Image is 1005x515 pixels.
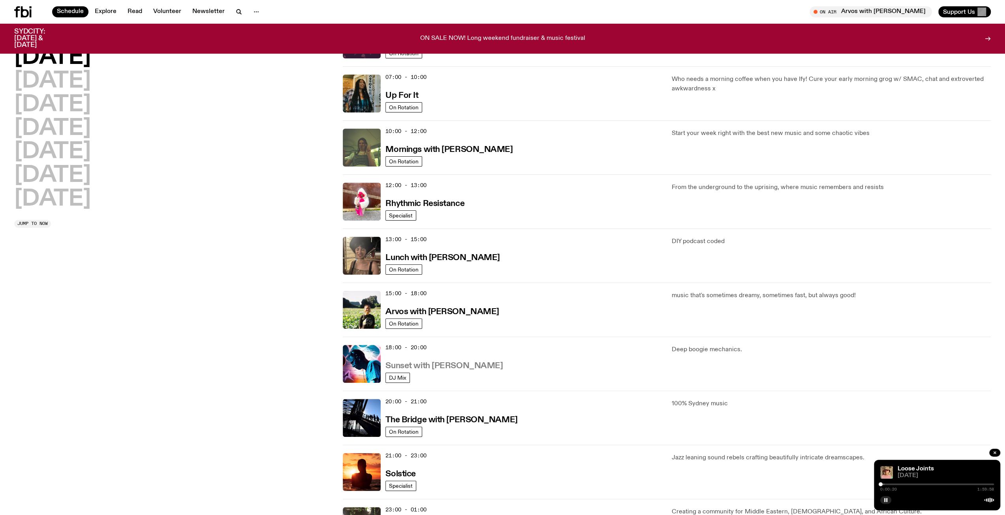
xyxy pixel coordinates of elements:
button: [DATE] [14,94,91,116]
p: From the underground to the uprising, where music remembers and resists [672,183,991,192]
img: Jim Kretschmer in a really cute outfit with cute braids, standing on a train holding up a peace s... [343,129,381,167]
p: music that's sometimes dreamy, sometimes fast, but always good! [672,291,991,300]
span: 0:00:20 [880,487,897,491]
h3: The Bridge with [PERSON_NAME] [385,416,517,424]
a: Explore [90,6,121,17]
a: Specialist [385,481,416,491]
img: Tyson stands in front of a paperbark tree wearing orange sunglasses, a suede bucket hat and a pin... [880,466,893,479]
a: Volunteer [148,6,186,17]
a: Read [123,6,147,17]
a: Mornings with [PERSON_NAME] [385,144,513,154]
p: ON SALE NOW! Long weekend fundraiser & music festival [420,35,585,42]
img: Bri is smiling and wearing a black t-shirt. She is standing in front of a lush, green field. Ther... [343,291,381,329]
a: On Rotation [385,264,422,275]
h3: Rhythmic Resistance [385,200,464,208]
a: Rhythmic Resistance [385,198,464,208]
span: 07:00 - 10:00 [385,73,426,81]
button: [DATE] [14,141,91,163]
p: Who needs a morning coffee when you have Ify! Cure your early morning grog w/ SMAC, chat and extr... [672,75,991,94]
button: [DATE] [14,118,91,140]
img: A girl standing in the ocean as waist level, staring into the rise of the sun. [343,453,381,491]
span: 1:59:58 [977,487,994,491]
a: On Rotation [385,102,422,112]
a: On Rotation [385,427,422,437]
img: Ify - a Brown Skin girl with black braided twists, looking up to the side with her tongue stickin... [343,75,381,112]
h3: Solstice [385,470,415,478]
h3: Mornings with [PERSON_NAME] [385,146,513,154]
span: Specialist [389,213,413,219]
a: On Rotation [385,156,422,167]
span: On Rotation [389,105,419,110]
p: Deep boogie mechanics. [672,345,991,354]
span: [DATE] [898,473,994,479]
span: On Rotation [389,321,419,327]
img: Attu crouches on gravel in front of a brown wall. They are wearing a white fur coat with a hood, ... [343,183,381,221]
button: [DATE] [14,47,91,69]
span: On Rotation [389,159,419,165]
p: DIY podcast coded [672,237,991,246]
a: DJ Mix [385,373,410,383]
span: DJ Mix [389,375,406,381]
span: 15:00 - 18:00 [385,290,426,297]
img: Simon Caldwell stands side on, looking downwards. He has headphones on. Behind him is a brightly ... [343,345,381,383]
h3: SYDCITY: [DATE] & [DATE] [14,28,65,49]
a: Solstice [385,468,415,478]
p: 100% Sydney music [672,399,991,408]
span: 12:00 - 13:00 [385,182,426,189]
button: [DATE] [14,165,91,187]
button: [DATE] [14,70,91,92]
span: Jump to now [17,221,48,226]
span: 23:00 - 01:00 [385,506,426,513]
a: Newsletter [188,6,229,17]
a: The Bridge with [PERSON_NAME] [385,414,517,424]
span: 13:00 - 15:00 [385,236,426,243]
a: Sunset with [PERSON_NAME] [385,360,503,370]
h3: Up For It [385,92,418,100]
span: On Rotation [389,267,419,273]
span: Specialist [389,483,413,489]
button: On AirArvos with [PERSON_NAME] [810,6,932,17]
p: Jazz leaning sound rebels crafting beautifully intricate dreamscapes. [672,453,991,463]
h3: Lunch with [PERSON_NAME] [385,254,500,262]
span: 10:00 - 12:00 [385,127,426,135]
h3: Arvos with [PERSON_NAME] [385,308,499,316]
span: On Rotation [389,429,419,435]
span: 21:00 - 23:00 [385,452,426,459]
button: Jump to now [14,220,51,228]
a: Up For It [385,90,418,100]
a: Loose Joints [898,466,934,472]
span: Support Us [943,8,975,15]
img: People climb Sydney's Harbour Bridge [343,399,381,437]
a: Arvos with [PERSON_NAME] [385,306,499,316]
a: Lunch with [PERSON_NAME] [385,252,500,262]
a: Specialist [385,210,416,221]
a: On Rotation [385,318,422,329]
span: 18:00 - 20:00 [385,344,426,351]
span: 20:00 - 21:00 [385,398,426,405]
button: Support Us [938,6,991,17]
h3: Sunset with [PERSON_NAME] [385,362,503,370]
a: Schedule [52,6,88,17]
p: Start your week right with the best new music and some chaotic vibes [672,129,991,138]
button: [DATE] [14,188,91,210]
